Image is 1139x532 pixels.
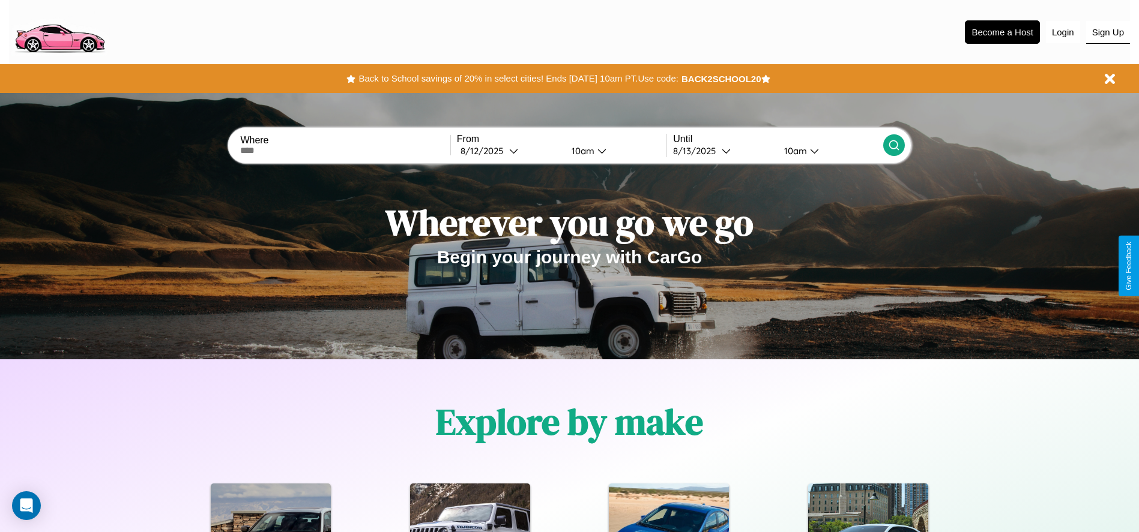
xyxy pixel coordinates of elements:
div: Open Intercom Messenger [12,491,41,520]
label: From [457,134,666,145]
label: Until [673,134,883,145]
div: 10am [778,145,810,157]
div: 8 / 13 / 2025 [673,145,722,157]
button: Back to School savings of 20% in select cities! Ends [DATE] 10am PT.Use code: [355,70,681,87]
b: BACK2SCHOOL20 [681,74,761,84]
h1: Explore by make [436,397,703,446]
div: 8 / 12 / 2025 [461,145,509,157]
button: Login [1046,21,1080,43]
button: 8/12/2025 [457,145,562,157]
button: 10am [775,145,883,157]
button: 10am [562,145,667,157]
button: Become a Host [965,20,1040,44]
button: Sign Up [1086,21,1130,44]
div: Give Feedback [1125,242,1133,290]
label: Where [240,135,450,146]
div: 10am [566,145,597,157]
img: logo [9,6,110,56]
